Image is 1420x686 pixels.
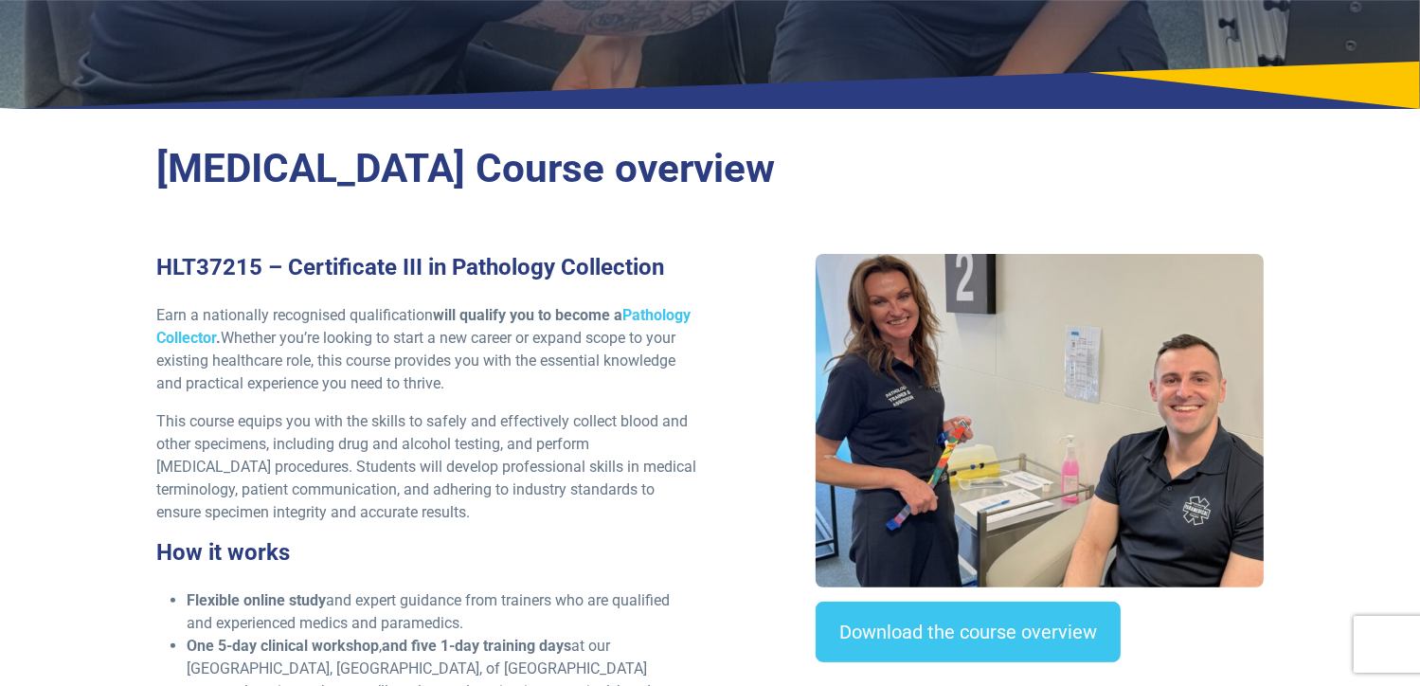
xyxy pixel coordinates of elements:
strong: One 5-day clinical workshop [187,637,379,655]
strong: Flexible online study [187,591,326,609]
a: Pathology Collector [156,306,691,347]
strong: will qualify you to become a . [156,306,691,347]
h2: [MEDICAL_DATA] Course overview [156,145,1265,193]
h3: HLT37215 – Certificate III in Pathology Collection [156,254,699,281]
h3: How it works [156,539,699,567]
a: Download the course overview [816,602,1121,662]
p: This course equips you with the skills to safely and effectively collect blood and other specimen... [156,410,699,524]
p: Earn a nationally recognised qualification Whether you’re looking to start a new career or expand... [156,304,699,395]
strong: and five 1-day training days [382,637,571,655]
li: and expert guidance from trainers who are qualified and experienced medics and paramedics. [187,589,699,635]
